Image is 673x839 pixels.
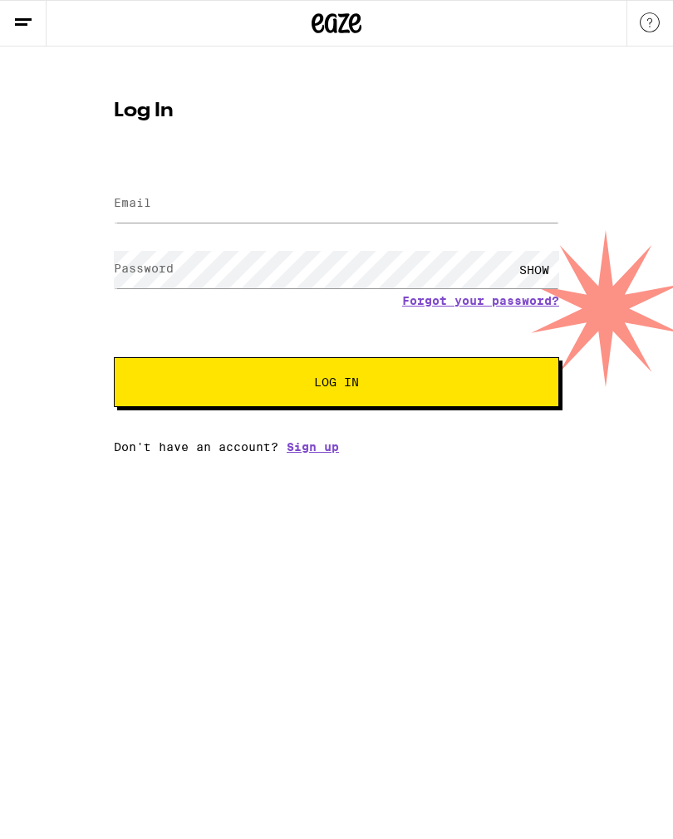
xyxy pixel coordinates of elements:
span: Hi. Need any help? [10,12,120,25]
a: Forgot your password? [402,294,559,307]
div: SHOW [509,251,559,288]
div: Don't have an account? [114,440,559,454]
input: Email [114,185,559,223]
h1: Log In [114,101,559,121]
a: Sign up [287,440,339,454]
span: Log In [314,376,359,388]
label: Email [114,196,151,209]
button: Log In [114,357,559,407]
label: Password [114,262,174,275]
